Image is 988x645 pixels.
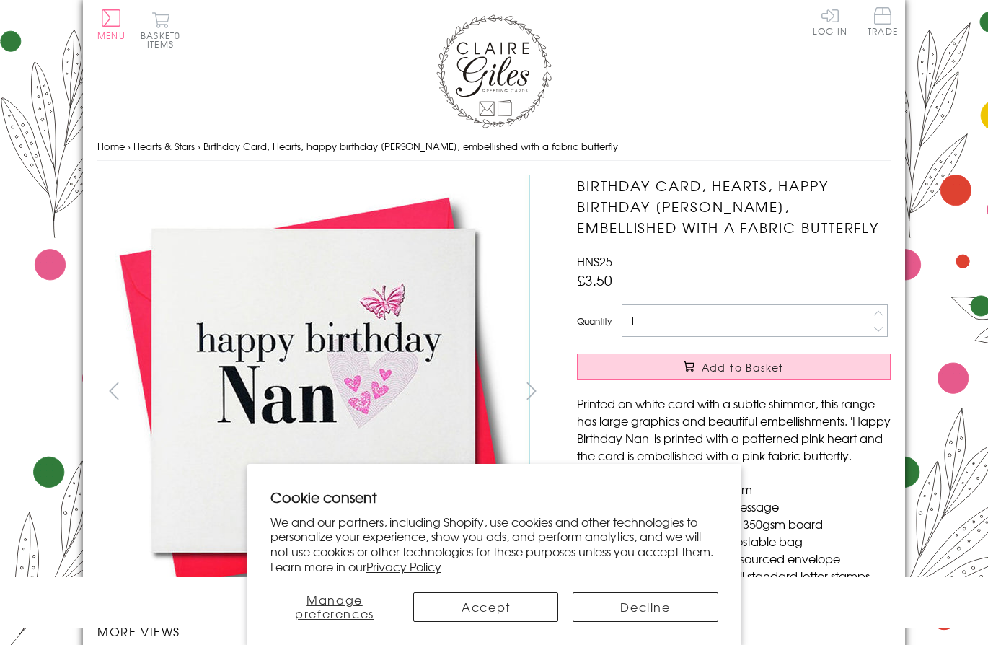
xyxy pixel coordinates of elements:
span: Add to Basket [702,360,784,374]
img: Claire Giles Greetings Cards [436,14,552,128]
a: Privacy Policy [366,558,441,575]
button: Decline [573,592,718,622]
a: Home [97,139,125,153]
span: HNS25 [577,253,612,270]
a: Hearts & Stars [133,139,195,153]
button: next [516,374,548,407]
img: Birthday Card, Hearts, happy birthday Nan, embellished with a fabric butterfly [97,175,530,607]
button: prev [97,374,130,407]
button: Menu [97,9,125,40]
nav: breadcrumbs [97,132,891,162]
button: Manage preferences [270,592,399,622]
button: Accept [413,592,558,622]
a: Trade [868,7,898,38]
p: Printed on white card with a subtle shimmer, this range has large graphics and beautiful embellis... [577,395,891,464]
label: Quantity [577,315,612,328]
h2: Cookie consent [270,487,718,507]
p: We and our partners, including Shopify, use cookies and other technologies to personalize your ex... [270,514,718,574]
span: Menu [97,29,125,42]
span: Birthday Card, Hearts, happy birthday [PERSON_NAME], embellished with a fabric butterfly [203,139,618,153]
span: › [128,139,131,153]
a: Log In [813,7,847,35]
span: Trade [868,7,898,35]
span: 0 items [147,29,180,51]
button: Basket0 items [141,12,180,48]
button: Add to Basket [577,354,891,380]
h1: Birthday Card, Hearts, happy birthday [PERSON_NAME], embellished with a fabric butterfly [577,175,891,237]
span: £3.50 [577,270,612,290]
img: Birthday Card, Hearts, happy birthday Nan, embellished with a fabric butterfly [548,175,981,608]
h3: More views [97,623,548,640]
span: › [198,139,200,153]
span: Manage preferences [295,591,374,622]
